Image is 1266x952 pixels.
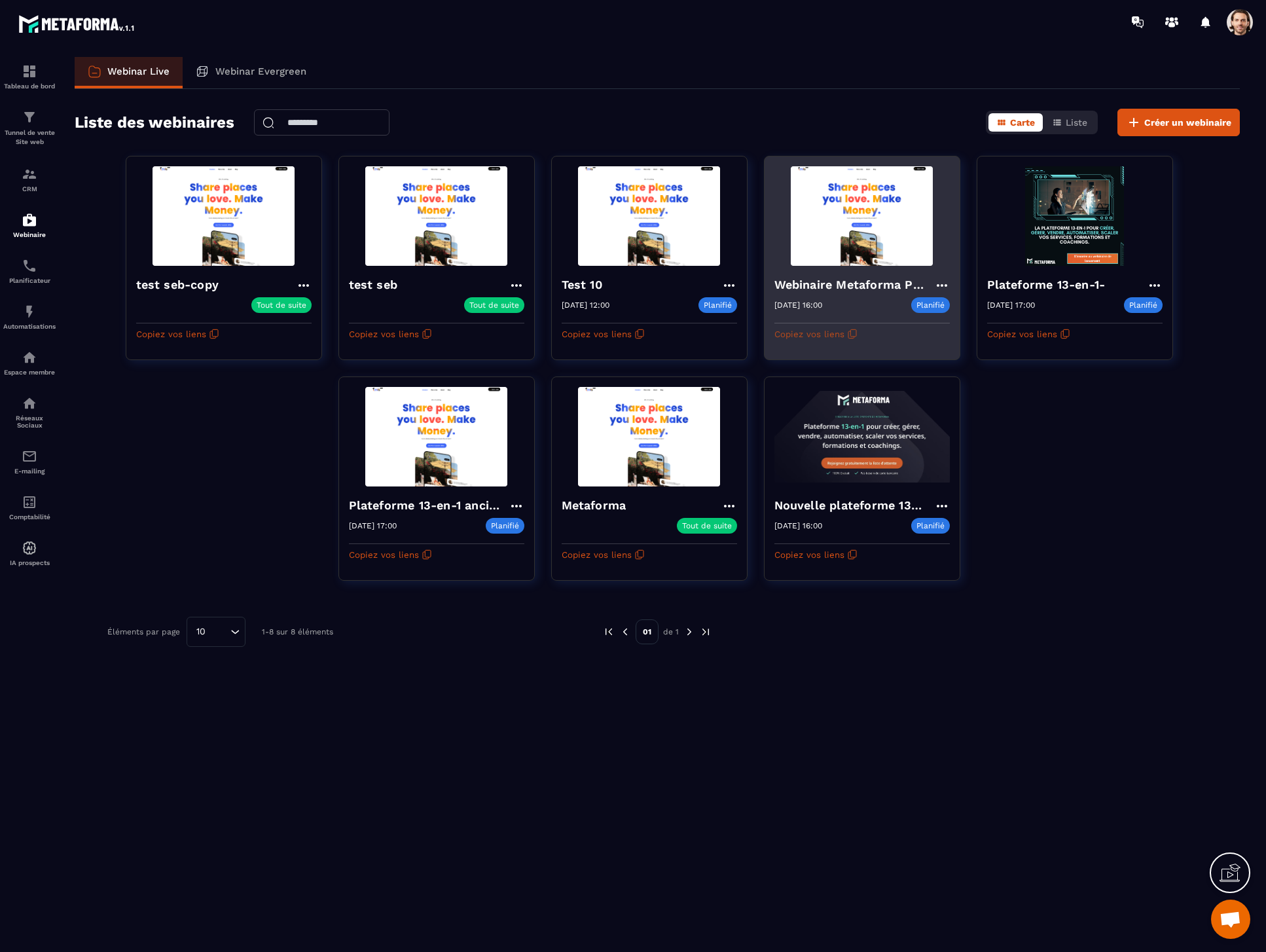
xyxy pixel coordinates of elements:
a: social-networksocial-networkRéseaux Sociaux [3,386,56,439]
span: Carte [1010,117,1035,128]
div: Open chat [1211,900,1250,939]
p: Webinar Live [107,65,170,77]
img: email [22,449,37,464]
a: schedulerschedulerPlanificateur [3,248,56,294]
p: Espace membre [3,369,56,376]
p: Réseaux Sociaux [3,414,56,429]
img: social-network [22,395,37,411]
p: CRM [3,185,56,192]
img: automations [22,540,37,556]
img: webinar-background [562,387,737,486]
p: Éléments par page [107,627,180,636]
button: Créer un webinaire [1117,109,1240,136]
p: [DATE] 16:00 [774,521,822,530]
img: next [683,626,695,638]
h4: Plateforme 13-en-1 ancien [349,496,509,515]
button: Copiez vos liens [987,323,1070,344]
span: Créer un webinaire [1144,116,1231,129]
img: accountant [22,494,37,510]
p: Tunnel de vente Site web [3,128,56,147]
h4: test seb [349,276,405,294]
p: de 1 [663,627,679,637]
h4: Nouvelle plateforme 13-en-1 [774,496,934,515]
img: webinar-background [349,387,524,486]
img: formation [22,109,37,125]
p: Planifié [911,518,950,534]
p: Webinar Evergreen [215,65,306,77]
a: automationsautomationsEspace membre [3,340,56,386]
p: Tout de suite [682,521,732,530]
p: 01 [636,619,659,644]
img: automations [22,350,37,365]
img: formation [22,166,37,182]
p: [DATE] 12:00 [562,301,609,310]
a: automationsautomationsWebinaire [3,202,56,248]
p: Webinaire [3,231,56,238]
p: Planifié [698,297,737,313]
a: emailemailE-mailing [3,439,56,485]
h4: test seb-copy [136,276,226,294]
img: webinar-background [349,166,524,266]
h4: Webinaire Metaforma Plateforme 13-en-1 [774,276,934,294]
p: [DATE] 17:00 [987,301,1035,310]
img: automations [22,304,37,320]
img: logo [18,12,136,35]
p: Planifié [911,297,950,313]
p: 1-8 sur 8 éléments [262,627,333,636]
span: Liste [1066,117,1087,128]
a: formationformationTableau de bord [3,54,56,100]
h4: Plateforme 13-en-1- [987,276,1112,294]
img: webinar-background [136,166,312,266]
p: [DATE] 16:00 [774,301,822,310]
img: webinar-background [562,166,737,266]
p: Comptabilité [3,513,56,521]
button: Copiez vos liens [562,544,645,565]
img: next [700,626,712,638]
p: E-mailing [3,467,56,475]
span: 10 [192,625,210,639]
img: webinar-background [987,166,1163,266]
img: webinar-background [774,387,950,486]
p: Planifié [1124,297,1163,313]
p: Automatisations [3,323,56,330]
button: Carte [988,113,1043,132]
img: scheduler [22,258,37,274]
p: Planificateur [3,277,56,284]
input: Search for option [210,625,227,639]
button: Copiez vos liens [774,323,858,344]
a: Webinar Live [75,57,183,88]
p: IA prospects [3,559,56,566]
h4: Metaforma [562,496,633,515]
button: Copiez vos liens [349,544,432,565]
a: accountantaccountantComptabilité [3,485,56,530]
h4: Test 10 [562,276,609,294]
div: Search for option [187,617,245,647]
img: formation [22,64,37,79]
img: prev [603,626,615,638]
a: formationformationTunnel de vente Site web [3,100,56,156]
button: Liste [1044,113,1095,132]
a: automationsautomationsAutomatisations [3,294,56,340]
img: prev [619,626,631,638]
button: Copiez vos liens [136,323,219,344]
p: Tableau de bord [3,82,56,90]
p: [DATE] 17:00 [349,521,397,530]
a: formationformationCRM [3,156,56,202]
h2: Liste des webinaires [75,109,234,136]
button: Copiez vos liens [774,544,858,565]
button: Copiez vos liens [349,323,432,344]
p: Planifié [486,518,524,534]
p: Tout de suite [469,301,519,310]
img: webinar-background [774,166,950,266]
button: Copiez vos liens [562,323,645,344]
img: automations [22,212,37,228]
p: Tout de suite [257,301,306,310]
